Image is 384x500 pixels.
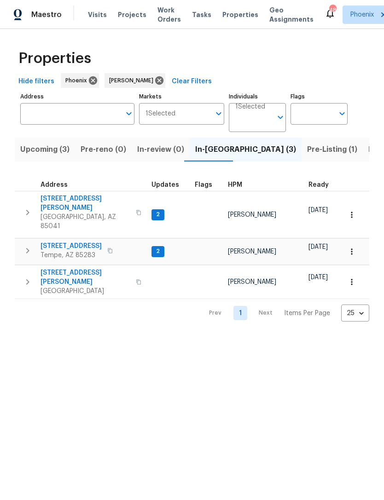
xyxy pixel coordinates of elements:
span: Pre-reno (0) [81,143,126,156]
button: Open [122,107,135,120]
span: Address [41,182,68,188]
span: 2 [152,247,163,255]
div: [PERSON_NAME] [105,73,165,88]
span: In-[GEOGRAPHIC_DATA] (3) [195,143,296,156]
button: Open [336,107,349,120]
span: Projects [118,10,146,19]
label: Individuals [229,94,286,99]
span: Clear Filters [172,76,212,87]
span: Ready [308,182,329,188]
span: [DATE] [308,274,328,281]
span: Visits [88,10,107,19]
span: [STREET_ADDRESS][PERSON_NAME] [41,194,130,213]
span: Geo Assignments [269,6,314,24]
span: 1 Selected [235,103,265,111]
span: [DATE] [308,207,328,213]
p: Items Per Page [284,309,330,318]
div: Earliest renovation start date (first business day after COE or Checkout) [308,182,337,188]
span: Upcoming (3) [20,143,70,156]
span: 1 Selected [145,110,175,118]
span: Work Orders [157,6,181,24]
button: Hide filters [15,73,58,90]
span: [PERSON_NAME] [228,279,276,285]
span: Properties [222,10,258,19]
span: [STREET_ADDRESS] [41,241,102,251]
span: [PERSON_NAME] [109,76,157,85]
span: Updates [151,182,179,188]
div: 25 [341,301,369,325]
span: [STREET_ADDRESS][PERSON_NAME] [41,268,130,287]
button: Open [212,107,225,120]
span: Hide filters [18,76,54,87]
span: [DATE] [308,244,328,250]
span: [PERSON_NAME] [228,212,276,218]
span: Pre-Listing (1) [307,143,357,156]
button: Open [274,111,287,124]
span: HPM [228,182,242,188]
span: [PERSON_NAME] [228,248,276,255]
span: Maestro [31,10,62,19]
span: Properties [18,54,91,63]
span: [GEOGRAPHIC_DATA] [41,287,130,296]
span: 2 [152,211,163,218]
a: Goto page 1 [233,306,247,320]
div: Phoenix [61,73,99,88]
span: Phoenix [350,10,374,19]
span: Flags [195,182,212,188]
span: Tasks [192,11,211,18]
span: [GEOGRAPHIC_DATA], AZ 85041 [41,213,130,231]
nav: Pagination Navigation [200,305,369,322]
div: 48 [329,6,336,15]
span: In-review (0) [137,143,184,156]
span: Tempe, AZ 85283 [41,251,102,260]
label: Flags [291,94,348,99]
button: Clear Filters [168,73,215,90]
label: Markets [139,94,225,99]
span: Phoenix [65,76,91,85]
label: Address [20,94,134,99]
